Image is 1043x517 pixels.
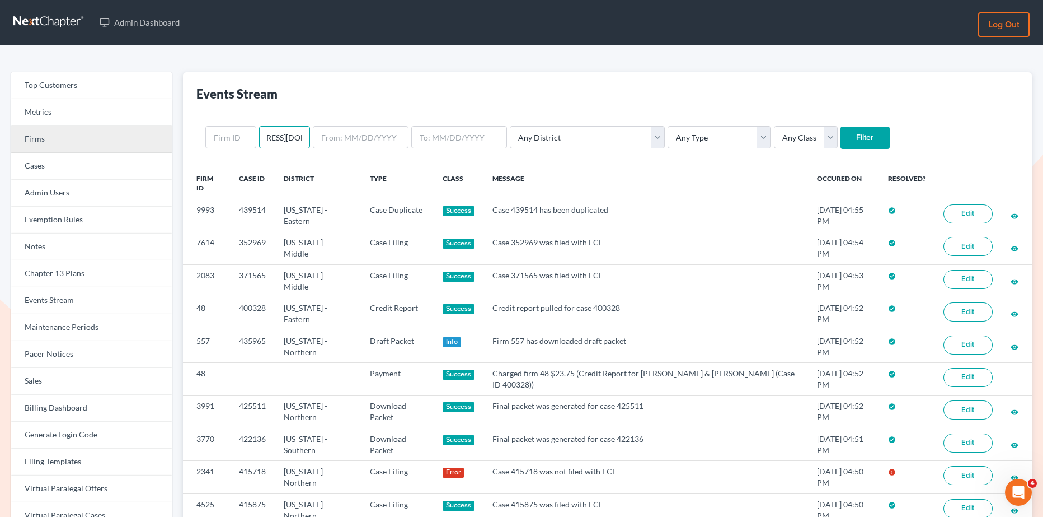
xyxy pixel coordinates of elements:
td: Credit report pulled for case 400328 [483,297,807,330]
a: Generate Login Code [11,422,172,449]
a: visibility [1011,440,1018,449]
a: Edit [943,237,993,256]
th: Type [361,167,434,199]
td: Case Filing [361,232,434,264]
td: Case 415718 was not filed with ECF [483,461,807,493]
td: [DATE] 04:52 PM [808,297,879,330]
td: 2341 [183,461,230,493]
a: visibility [1011,276,1018,286]
input: From: MM/DD/YYYY [313,126,408,148]
a: Cases [11,153,172,180]
td: [DATE] 04:52 PM [808,363,879,395]
input: To: MM/DD/YYYY [411,126,507,148]
i: visibility [1011,408,1018,416]
a: Edit [943,466,993,485]
td: Firm 557 has downloaded draft packet [483,330,807,362]
a: Edit [943,302,993,322]
th: Occured On [808,167,879,199]
i: check_circle [888,501,896,509]
i: visibility [1011,212,1018,220]
a: Exemption Rules [11,207,172,234]
td: [DATE] 04:54 PM [808,232,879,264]
td: - [275,363,361,395]
td: [DATE] 04:50 PM [808,461,879,493]
td: 48 [183,363,230,395]
td: Credit Report [361,297,434,330]
a: Sales [11,368,172,395]
td: 371565 [230,265,275,297]
a: visibility [1011,505,1018,515]
div: Success [443,435,475,445]
td: 415718 [230,461,275,493]
a: visibility [1011,309,1018,318]
a: Edit [943,204,993,223]
td: 7614 [183,232,230,264]
a: visibility [1011,211,1018,220]
th: Firm ID [183,167,230,199]
td: 400328 [230,297,275,330]
a: Maintenance Periods [11,314,172,341]
td: 422136 [230,428,275,461]
a: Edit [943,434,993,453]
td: Draft Packet [361,330,434,362]
td: [US_STATE] - Northern [275,461,361,493]
a: Top Customers [11,72,172,99]
i: visibility [1011,245,1018,253]
td: [US_STATE] - Northern [275,395,361,428]
th: Message [483,167,807,199]
td: [DATE] 04:53 PM [808,265,879,297]
a: Edit [943,368,993,387]
td: [DATE] 04:52 PM [808,330,879,362]
td: 425511 [230,395,275,428]
div: Success [443,272,475,282]
a: Edit [943,336,993,355]
td: Final packet was generated for case 425511 [483,395,807,428]
a: Admin Users [11,180,172,207]
td: [US_STATE] - Eastern [275,199,361,232]
td: 439514 [230,199,275,232]
th: Case ID [230,167,275,199]
i: visibility [1011,474,1018,482]
a: Edit [943,270,993,289]
div: Info [443,337,462,347]
a: Notes [11,234,172,260]
a: visibility [1011,407,1018,416]
i: error [888,468,896,476]
td: 435965 [230,330,275,362]
div: Success [443,402,475,412]
i: visibility [1011,507,1018,515]
a: Firms [11,126,172,153]
td: 48 [183,297,230,330]
i: visibility [1011,278,1018,286]
i: check_circle [888,338,896,346]
a: Billing Dashboard [11,395,172,422]
div: Success [443,501,475,511]
td: Case 371565 was filed with ECF [483,265,807,297]
td: [US_STATE] - Middle [275,232,361,264]
td: 3770 [183,428,230,461]
a: Log out [978,12,1030,37]
td: Charged firm 48 $23.75 (Credit Report for [PERSON_NAME] & [PERSON_NAME] (Case ID 400328)) [483,363,807,395]
td: Case Filing [361,461,434,493]
td: Case Filing [361,265,434,297]
td: Case 439514 has been duplicated [483,199,807,232]
td: Payment [361,363,434,395]
td: Download Packet [361,428,434,461]
td: Final packet was generated for case 422136 [483,428,807,461]
td: 2083 [183,265,230,297]
td: Case 352969 was filed with ECF [483,232,807,264]
td: [US_STATE] - Eastern [275,297,361,330]
td: [DATE] 04:55 PM [808,199,879,232]
input: Filter [840,127,890,149]
td: 9993 [183,199,230,232]
a: Chapter 13 Plans [11,260,172,287]
td: 557 [183,330,230,362]
i: check_circle [888,239,896,247]
th: Class [434,167,484,199]
td: 3991 [183,395,230,428]
div: Success [443,304,475,314]
span: 4 [1028,479,1037,488]
input: Case ID [259,126,310,148]
a: Admin Dashboard [94,12,185,32]
a: visibility [1011,472,1018,482]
